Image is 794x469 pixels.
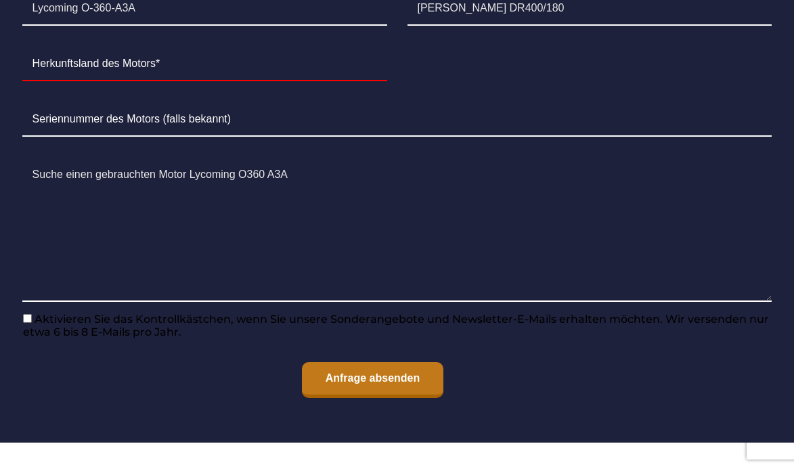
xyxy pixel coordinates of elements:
[22,103,772,137] input: Seriennummer des Motors (falls bekannt)
[302,362,444,398] input: Anfrage absenden
[23,314,32,323] input: Aktivieren Sie das Kontrollkästchen, wenn Sie unsere Sonderangebote und Newsletter-E-Mails erhalt...
[23,313,769,338] span: Aktivieren Sie das Kontrollkästchen, wenn Sie unsere Sonderangebote und Newsletter-E-Mails erhalt...
[22,47,387,81] input: Herkunftsland des Motors*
